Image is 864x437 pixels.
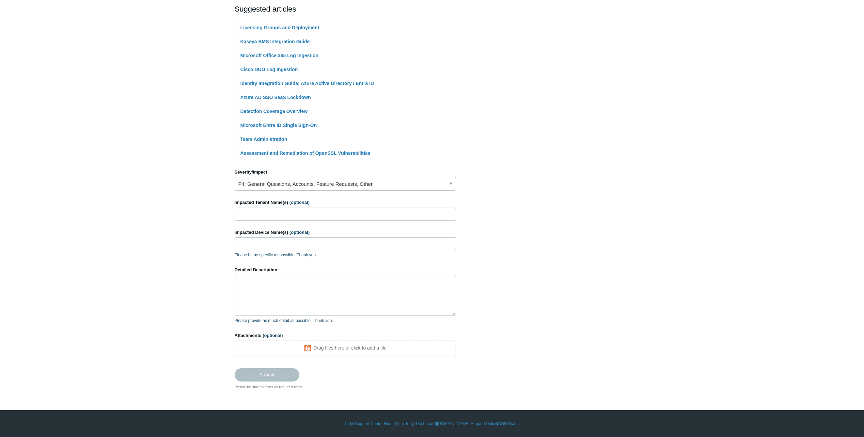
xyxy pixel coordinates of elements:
label: Severity/Impact [235,169,456,176]
a: Your Todyl Dashboard [396,421,436,427]
span: (optional) [289,230,310,235]
a: Todyl Support Center Home [344,421,395,427]
label: Detailed Description [235,266,456,273]
label: Impacted Device Name(s) [235,229,456,236]
p: Please be as specific as possible. Thank you. [235,252,456,258]
a: Support Policy [471,421,497,427]
a: P4: General Questions, Accounts, Feature Requests, Other [235,177,456,191]
a: Licensing Groups and Deployment [240,25,319,30]
a: Kaseya BMS Integration Guide [240,39,310,44]
input: Submit [235,368,299,381]
a: Microsoft Entra ID Single Sign-On [240,123,317,128]
a: Detection Coverage Overview [240,109,308,114]
label: Attachments [235,332,456,339]
a: Cisco DUO Log Ingestion [240,67,298,72]
label: Impacted Tenant Name(s) [235,199,456,206]
div: | | | | [235,421,630,427]
div: Please be sure to enter all required fields. [235,384,456,390]
a: SGN Status [498,421,520,427]
a: Identity Integration Guide: Azure Active Directory / Entra ID [240,81,374,86]
span: (optional) [289,200,310,205]
span: (optional) [263,333,283,338]
h2: Suggested articles [235,3,456,15]
p: Please provide as much detail as possible. Thank you. [235,318,456,324]
a: Assessment and Remediation of OpenSSL Vulnerabilities [240,150,371,156]
a: [DOMAIN_NAME] [437,421,470,427]
a: Azure AD SSO SaaS Lockdown [240,95,311,100]
a: Microsoft Office 365 Log Ingestion [240,53,318,58]
a: Team Administration [240,136,287,142]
